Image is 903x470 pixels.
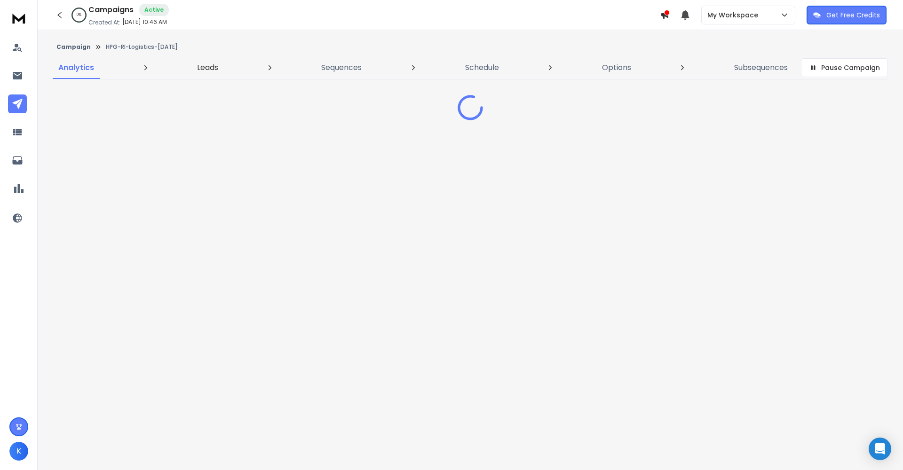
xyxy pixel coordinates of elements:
p: Leads [197,62,218,73]
a: Leads [191,56,224,79]
p: Created At: [88,19,120,26]
div: Active [139,4,169,16]
button: Get Free Credits [807,6,887,24]
button: K [9,442,28,461]
img: logo [9,9,28,27]
a: Analytics [53,56,100,79]
button: Campaign [56,43,91,51]
a: Options [596,56,637,79]
h1: Campaigns [88,4,134,16]
p: Options [602,62,631,73]
a: Subsequences [729,56,793,79]
p: My Workspace [707,10,762,20]
p: [DATE] 10:46 AM [122,18,167,26]
p: 0 % [77,12,81,18]
p: Sequences [321,62,362,73]
p: Analytics [58,62,94,73]
p: HPG-RI-Logistics-[DATE] [106,43,178,51]
p: Subsequences [734,62,788,73]
p: Schedule [465,62,499,73]
a: Schedule [459,56,505,79]
button: Pause Campaign [801,58,888,77]
div: Open Intercom Messenger [869,438,891,460]
a: Sequences [316,56,367,79]
p: Get Free Credits [826,10,880,20]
